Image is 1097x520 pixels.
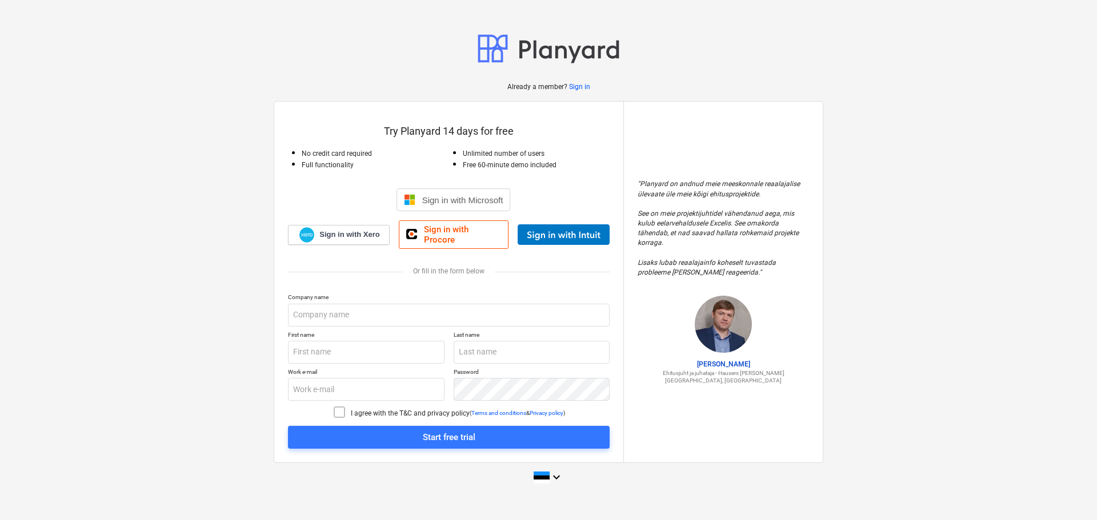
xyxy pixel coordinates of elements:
[288,225,390,245] a: Sign in with Xero
[463,160,610,170] p: Free 60-minute demo included
[507,82,569,92] p: Already a member?
[302,160,449,170] p: Full functionality
[454,331,610,341] p: Last name
[399,220,509,249] a: Sign in with Procore
[638,369,809,377] p: Ehitusjuht ja juhataja - Hausers [PERSON_NAME]
[288,341,445,364] input: First name
[288,267,610,275] div: Or fill in the form below
[454,368,610,378] p: Password
[288,368,445,378] p: Work e-mail
[550,470,563,484] i: keyboard_arrow_down
[288,426,610,449] button: Start free trial
[471,410,526,416] a: Terms and conditions
[299,227,314,243] img: Xero logo
[470,409,565,417] p: ( & )
[288,304,610,326] input: Company name
[569,82,590,92] a: Sign in
[638,377,809,384] p: [GEOGRAPHIC_DATA], [GEOGRAPHIC_DATA]
[695,296,752,353] img: Tomy Saaron
[288,293,610,303] p: Company name
[422,195,503,205] span: Sign in with Microsoft
[288,124,610,138] p: Try Planyard 14 days for free
[351,409,470,418] p: I agree with the T&C and privacy policy
[423,430,475,445] div: Start free trial
[319,229,379,240] span: Sign in with Xero
[530,410,563,416] a: Privacy policy
[302,149,449,159] p: No credit card required
[424,224,501,245] span: Sign in with Procore
[463,149,610,159] p: Unlimited number of users
[638,179,809,277] p: " Planyard on andnud meie meeskonnale reaalajalise ülevaate üle meie kõigi ehitusprojektide. See ...
[638,360,809,369] p: [PERSON_NAME]
[404,194,415,205] img: Microsoft logo
[288,331,445,341] p: First name
[288,378,445,401] input: Work e-mail
[454,341,610,364] input: Last name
